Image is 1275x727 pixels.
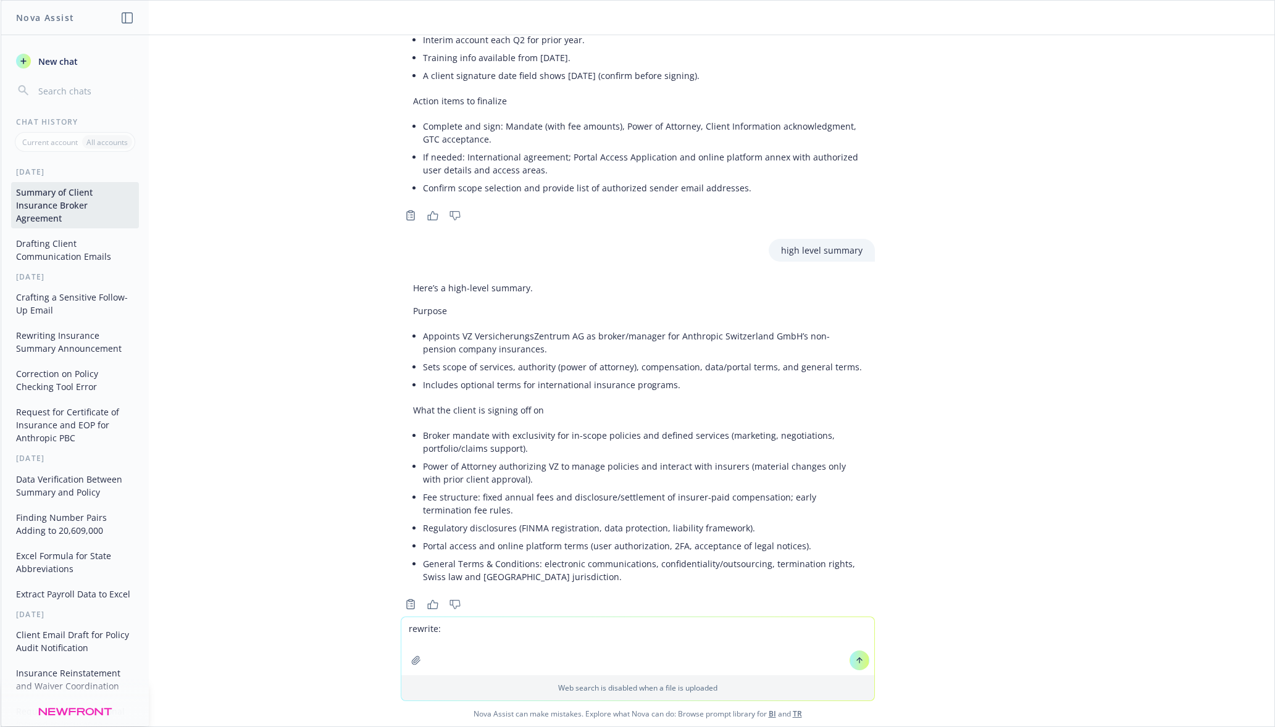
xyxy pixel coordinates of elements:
li: Fee structure: fixed annual fees and disclosure/settlement of insurer-paid compensation; early te... [423,488,863,519]
li: Includes optional terms for international insurance programs. [423,376,863,394]
li: Regulatory disclosures (FINMA registration, data protection, liability framework). [423,519,863,537]
button: Insurance Reinstatement and Waiver Coordination [11,663,139,696]
div: [DATE] [1,272,149,282]
li: Broker mandate with exclusivity for in-scope policies and defined services (marketing, negotiatio... [423,426,863,457]
div: [DATE] [1,167,149,177]
textarea: rewrite: [401,617,874,675]
span: New chat [36,55,78,68]
p: Web search is disabled when a file is uploaded [409,683,867,693]
button: Client Email Draft for Policy Audit Notification [11,625,139,658]
p: high level summary [781,244,863,257]
h1: Nova Assist [16,11,74,24]
li: Confirm scope selection and provide list of authorized sender email addresses. [423,179,863,197]
p: Action items to finalize [413,94,863,107]
li: If needed: International agreement; Portal Access Application and online platform annex with auth... [423,148,863,179]
button: Data Verification Between Summary and Policy [11,469,139,502]
a: TR [793,708,802,719]
p: Current account [22,137,78,147]
li: A client signature date field shows [DATE] (confirm before signing). [423,67,863,85]
svg: Copy to clipboard [405,210,416,221]
button: New chat [11,50,139,72]
button: Drafting Client Communication Emails [11,233,139,267]
button: Extract Payroll Data to Excel [11,584,139,604]
li: Portal access and online platform terms (user authorization, 2FA, acceptance of legal notices). [423,537,863,555]
svg: Copy to clipboard [405,599,416,610]
button: Excel Formula for State Abbreviations [11,546,139,579]
button: Thumbs down [445,596,465,613]
button: Finding Number Pairs Adding to 20,609,000 [11,507,139,541]
button: Thumbs down [445,207,465,224]
li: Power of Attorney authorizing VZ to manage policies and interact with insurers (material changes ... [423,457,863,488]
li: Complete and sign: Mandate (with fee amounts), Power of Attorney, Client Information acknowledgme... [423,117,863,148]
li: Appoints VZ VersicherungsZentrum AG as broker/manager for Anthropic Switzerland GmbH’s non-pensio... [423,327,863,358]
p: Purpose [413,304,863,317]
div: Chat History [1,117,149,127]
button: Summary of Client Insurance Broker Agreement [11,182,139,228]
li: Interim account each Q2 for prior year. [423,31,863,49]
button: Crafting a Sensitive Follow-Up Email [11,287,139,320]
p: All accounts [86,137,128,147]
button: Rewriting Insurance Summary Announcement [11,325,139,359]
a: BI [769,708,776,719]
li: Training info available from [DATE]. [423,49,863,67]
li: Sets scope of services, authority (power of attorney), compensation, data/portal terms, and gener... [423,358,863,376]
p: What the client is signing off on [413,404,863,417]
div: [DATE] [1,453,149,463]
button: Correction on Policy Checking Tool Error [11,363,139,397]
span: Nova Assist can make mistakes. Explore what Nova can do: Browse prompt library for and [6,701,1269,726]
input: Search chats [36,82,134,99]
p: Here’s a high-level summary. [413,281,863,294]
li: General Terms & Conditions: electronic communications, confidentiality/outsourcing, termination r... [423,555,863,586]
div: [DATE] [1,609,149,620]
button: Request for Certificate of Insurance and EOP for Anthropic PBC [11,402,139,448]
